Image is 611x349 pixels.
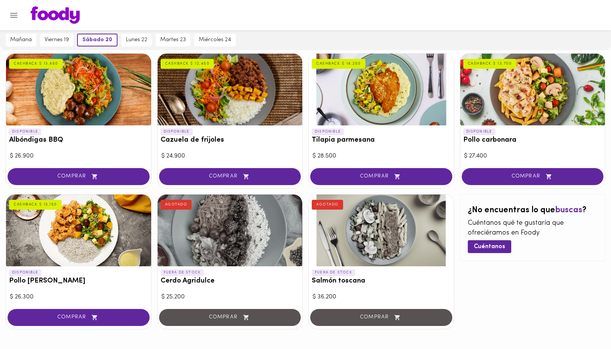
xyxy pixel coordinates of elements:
div: $ 26.900 [10,152,147,161]
button: Menu [5,6,23,25]
p: DISPONIBLE [9,128,41,135]
button: COMPRAR [159,168,301,185]
div: $ 24.900 [161,152,299,161]
h3: Pollo [PERSON_NAME] [9,277,148,285]
button: sábado 20 [77,34,118,46]
span: sábado 20 [82,37,112,43]
p: DISPONIBLE [463,128,495,135]
div: CASHBACK $ 13.700 [463,59,517,69]
button: lunes 22 [121,34,152,46]
button: martes 23 [156,34,190,46]
p: DISPONIBLE [9,269,41,276]
span: Cuéntanos [474,243,505,250]
iframe: Messagebird Livechat Widget [567,305,603,341]
h3: Tilapia parmesana [312,136,451,144]
div: CASHBACK $ 12.450 [161,59,214,69]
h3: Cazuela de frijoles [161,136,300,144]
span: lunes 22 [126,37,147,43]
div: Salmón toscana [309,195,454,266]
span: COMPRAR [169,173,292,180]
button: viernes 19 [40,34,73,46]
button: COMPRAR [310,168,452,185]
h2: ¿No encuentras lo que ? [468,206,598,215]
div: Tilapia parmesana [309,54,454,125]
div: CASHBACK $ 13.150 [9,200,62,210]
button: miércoles 24 [194,34,236,46]
span: miércoles 24 [199,37,231,43]
p: FUERA DE STOCK [161,269,204,276]
div: $ 27.400 [464,152,602,161]
h3: Pollo carbonara [463,136,602,144]
h3: Albóndigas BBQ [9,136,148,144]
span: COMPRAR [17,314,140,321]
div: Pollo Tikka Massala [6,195,151,266]
p: Cuéntanos qué te gustaría que ofreciéramos en Foody [468,219,598,238]
div: Albóndigas BBQ [6,54,151,125]
div: $ 25.200 [161,293,299,301]
div: Pollo carbonara [460,54,605,125]
p: DISPONIBLE [312,128,344,135]
span: buscas [555,206,582,215]
button: COMPRAR [462,168,604,185]
span: COMPRAR [17,173,140,180]
div: AGOTADO [312,200,343,210]
span: viernes 19 [45,37,69,43]
img: logo.png [31,6,80,24]
div: CASHBACK $ 14.250 [312,59,365,69]
div: Cerdo Agridulce [158,195,303,266]
button: COMPRAR [8,309,150,326]
h3: Salmón toscana [312,277,451,285]
div: $ 36.200 [312,293,450,301]
div: AGOTADO [161,200,192,210]
span: martes 23 [160,37,186,43]
p: DISPONIBLE [161,128,193,135]
span: COMPRAR [471,173,594,180]
h3: Cerdo Agridulce [161,277,300,285]
span: mañana [10,37,32,43]
div: $ 28.500 [312,152,450,161]
p: FUERA DE STOCK [312,269,355,276]
button: COMPRAR [8,168,150,185]
span: COMPRAR [320,173,443,180]
button: mañana [6,34,36,46]
div: CASHBACK $ 13.450 [9,59,63,69]
button: Cuéntanos [468,240,511,253]
div: Cazuela de frijoles [158,54,303,125]
div: $ 26.300 [10,293,147,301]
